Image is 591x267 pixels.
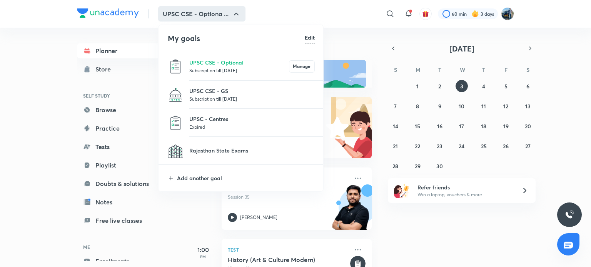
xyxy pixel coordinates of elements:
[189,66,289,74] p: Subscription till [DATE]
[168,59,183,74] img: UPSC CSE - Optional
[168,143,183,158] img: Rajasthan State Exams
[189,115,315,123] p: UPSC - Centres
[189,87,315,95] p: UPSC CSE - GS
[189,95,315,103] p: Subscription till [DATE]
[189,146,315,154] p: Rajasthan State Exams
[168,33,305,44] h4: My goals
[168,115,183,131] img: UPSC - Centres
[189,58,289,66] p: UPSC CSE - Optional
[168,87,183,103] img: UPSC CSE - GS
[305,33,315,41] h6: Edit
[177,174,315,182] p: Add another goal
[289,60,315,73] button: Manage
[189,123,315,131] p: Expired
